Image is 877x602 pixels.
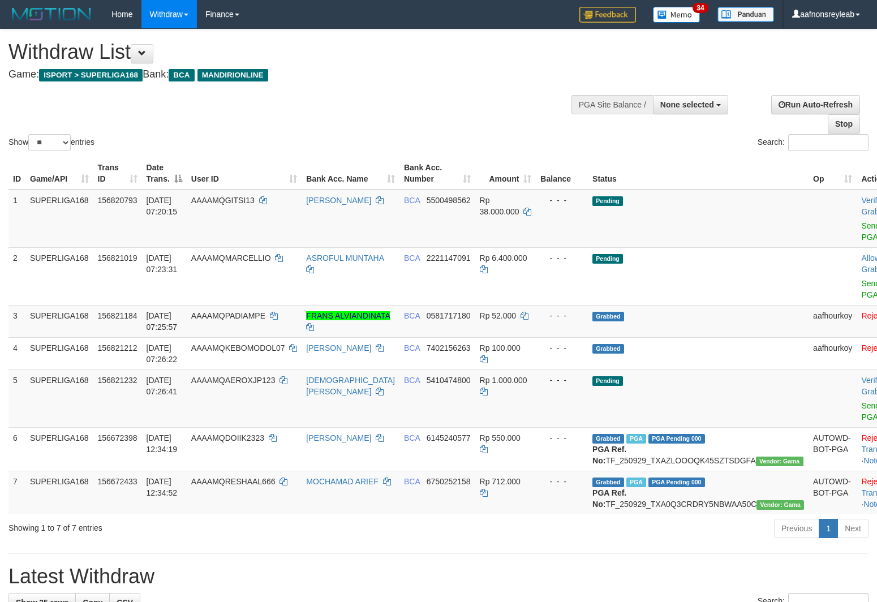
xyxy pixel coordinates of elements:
td: AUTOWD-BOT-PGA [809,471,857,514]
span: AAAAMQDOIIK2323 [191,433,264,442]
button: None selected [653,95,728,114]
span: Marked by aafsoycanthlai [626,434,646,444]
td: SUPERLIGA168 [25,369,93,427]
td: 6 [8,427,25,471]
div: - - - [540,310,583,321]
span: 156672398 [98,433,137,442]
td: SUPERLIGA168 [25,337,93,369]
td: SUPERLIGA168 [25,471,93,514]
span: Copy 5500498562 to clipboard [427,196,471,205]
td: 4 [8,337,25,369]
div: - - - [540,476,583,487]
h1: Latest Withdraw [8,565,869,588]
a: Previous [774,519,819,538]
td: 7 [8,471,25,514]
span: AAAAMQMARCELLIO [191,253,271,263]
span: BCA [404,433,420,442]
div: - - - [540,342,583,354]
input: Search: [788,134,869,151]
td: AUTOWD-BOT-PGA [809,427,857,471]
span: PGA Pending [648,478,705,487]
span: Rp 100.000 [480,343,521,352]
th: Date Trans.: activate to sort column descending [142,157,187,190]
td: 2 [8,247,25,305]
span: 156821019 [98,253,137,263]
div: PGA Site Balance / [571,95,653,114]
td: TF_250929_TXAZLOOOQK45SZTSDGFA [588,427,809,471]
div: - - - [540,375,583,386]
span: BCA [404,376,420,385]
a: [PERSON_NAME] [306,433,371,442]
span: AAAAMQRESHAAL666 [191,477,276,486]
span: Copy 6750252158 to clipboard [427,477,471,486]
img: MOTION_logo.png [8,6,94,23]
a: [PERSON_NAME] [306,343,371,352]
span: BCA [404,253,420,263]
a: Stop [828,114,860,134]
td: SUPERLIGA168 [25,305,93,337]
td: 1 [8,190,25,248]
span: Rp 712.000 [480,477,521,486]
div: Showing 1 to 7 of 7 entries [8,518,357,534]
th: Game/API: activate to sort column ascending [25,157,93,190]
span: Grabbed [592,478,624,487]
a: [DEMOGRAPHIC_DATA][PERSON_NAME] [306,376,395,396]
span: 156820793 [98,196,137,205]
span: Pending [592,196,623,206]
span: [DATE] 07:26:22 [147,343,178,364]
span: BCA [404,196,420,205]
span: Rp 1.000.000 [480,376,527,385]
label: Search: [758,134,869,151]
span: 156821232 [98,376,137,385]
td: aafhourkoy [809,305,857,337]
span: Rp 6.400.000 [480,253,527,263]
span: Rp 52.000 [480,311,517,320]
span: [DATE] 07:23:31 [147,253,178,274]
span: BCA [404,311,420,320]
span: Grabbed [592,434,624,444]
span: [DATE] 07:20:15 [147,196,178,216]
span: 156821184 [98,311,137,320]
label: Show entries [8,134,94,151]
div: - - - [540,252,583,264]
span: BCA [404,477,420,486]
span: PGA Pending [648,434,705,444]
a: FRANS ALVIANDINATA [306,311,390,320]
h1: Withdraw List [8,41,573,63]
span: Vendor URL: https://trx31.1velocity.biz [756,457,803,466]
span: AAAAMQGITSI13 [191,196,255,205]
span: [DATE] 12:34:52 [147,477,178,497]
span: Copy 6145240577 to clipboard [427,433,471,442]
span: BCA [404,343,420,352]
span: Grabbed [592,312,624,321]
th: Bank Acc. Name: activate to sort column ascending [302,157,399,190]
th: Status [588,157,809,190]
th: Balance [536,157,588,190]
span: BCA [169,69,194,81]
td: TF_250929_TXA0Q3CRDRY5NBWAA50C [588,471,809,514]
span: Vendor URL: https://trx31.1velocity.biz [756,500,804,510]
td: aafhourkoy [809,337,857,369]
td: 5 [8,369,25,427]
span: Rp 38.000.000 [480,196,519,216]
td: SUPERLIGA168 [25,427,93,471]
td: SUPERLIGA168 [25,247,93,305]
span: ISPORT > SUPERLIGA168 [39,69,143,81]
div: - - - [540,195,583,206]
span: Pending [592,254,623,264]
img: Feedback.jpg [579,7,636,23]
span: 156672433 [98,477,137,486]
a: [PERSON_NAME] [306,196,371,205]
img: panduan.png [717,7,774,22]
select: Showentries [28,134,71,151]
a: Next [837,519,869,538]
th: Amount: activate to sort column ascending [475,157,536,190]
a: ASROFUL MUNTAHA [306,253,384,263]
span: MANDIRIONLINE [197,69,268,81]
h4: Game: Bank: [8,69,573,80]
span: Copy 5410474800 to clipboard [427,376,471,385]
span: [DATE] 07:26:41 [147,376,178,396]
th: Trans ID: activate to sort column ascending [93,157,142,190]
th: Bank Acc. Number: activate to sort column ascending [399,157,475,190]
span: Copy 7402156263 to clipboard [427,343,471,352]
